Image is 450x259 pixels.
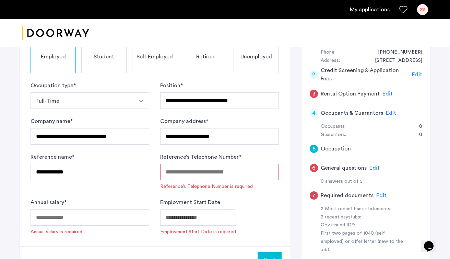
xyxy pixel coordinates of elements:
div: Guarantors: [321,131,346,139]
h5: Rental Option Payment [321,90,380,98]
label: Reference name * [31,153,74,161]
label: Company address * [160,117,208,125]
img: arrow [138,99,144,104]
a: My application [350,5,390,14]
h5: Credit Screening & Application Fees [321,66,410,83]
div: 0 [412,131,422,139]
label: Position * [160,81,183,90]
div: 6 [310,164,318,172]
button: Select option [133,92,149,109]
div: 2 [310,70,318,79]
img: logo [22,20,89,46]
div: Occupants: [321,123,346,131]
span: Unemployed [240,53,272,61]
h5: Occupants & Guarantors [321,109,383,117]
div: 116 Berwick Drive [368,57,422,65]
span: Edit [386,110,396,116]
span: Edit [376,193,387,198]
label: Reference’s Telephone Number * [160,153,241,161]
div: 3 [310,90,318,98]
h5: Occupation [321,145,351,153]
div: 4 [310,109,318,117]
span: Employed [41,53,66,61]
input: Employment Start Date [160,209,236,226]
span: Employment Start Date is required [160,228,236,235]
span: Self Employed [137,53,173,61]
div: 5 [310,145,318,153]
label: Occupation type * [31,81,76,90]
label: Annual salary * [31,198,67,206]
label: Employment Start Date [160,198,220,206]
span: Retired [196,53,215,61]
div: ZS [417,4,428,15]
div: Annual salary is required [31,228,82,235]
div: 3 recent paystubs: [321,213,407,222]
div: Address: [321,57,340,65]
div: Phone: [321,48,335,57]
div: First two pages of 1040 (self-employed) or offer letter (new to the job): [321,229,407,254]
a: Favorites [399,5,407,14]
a: Cazamio logo [22,20,89,46]
span: Edit [369,165,380,171]
div: 0 [412,123,422,131]
label: Company name * [31,117,73,125]
div: 7 [310,191,318,200]
div: 0 answers out of 5 [321,178,422,186]
span: Reference’s Telephone Number is required [160,183,279,190]
span: Edit [382,91,393,97]
span: Edit [412,72,422,77]
div: +16109084619 [371,48,422,57]
span: Student [94,53,114,61]
h5: General questions [321,164,367,172]
h5: Required documents [321,191,374,200]
button: Select option [31,92,133,109]
div: Gov issued ID*: [321,221,407,229]
div: 2 Most recent bank statements: [321,205,407,213]
iframe: chat widget [421,232,443,252]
